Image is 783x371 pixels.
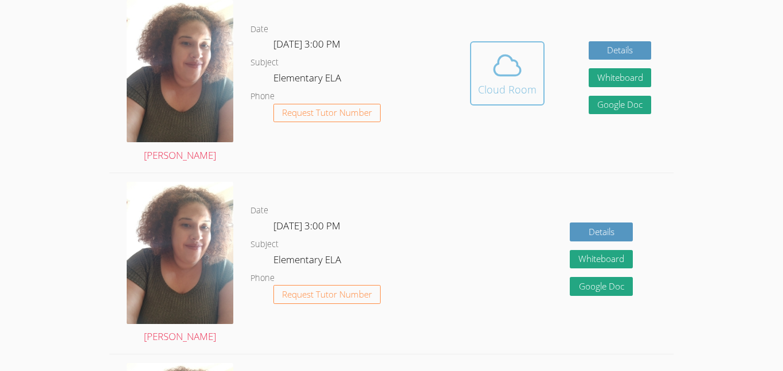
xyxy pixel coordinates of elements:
button: Request Tutor Number [273,285,381,304]
a: Details [589,41,652,60]
dt: Date [250,22,268,37]
button: Request Tutor Number [273,104,381,123]
dt: Phone [250,89,275,104]
a: Google Doc [589,96,652,115]
span: Request Tutor Number [282,108,372,117]
img: avatar.png [127,182,233,324]
dd: Elementary ELA [273,70,343,89]
dt: Date [250,204,268,218]
dd: Elementary ELA [273,252,343,271]
a: [PERSON_NAME] [127,182,233,346]
button: Cloud Room [470,41,545,106]
dt: Phone [250,271,275,286]
a: Details [570,222,633,241]
a: Google Doc [570,277,633,296]
button: Whiteboard [570,250,633,269]
span: Request Tutor Number [282,290,372,299]
dt: Subject [250,56,279,70]
span: [DATE] 3:00 PM [273,219,340,232]
div: Cloud Room [478,81,537,97]
dt: Subject [250,237,279,252]
button: Whiteboard [589,68,652,87]
span: [DATE] 3:00 PM [273,37,340,50]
